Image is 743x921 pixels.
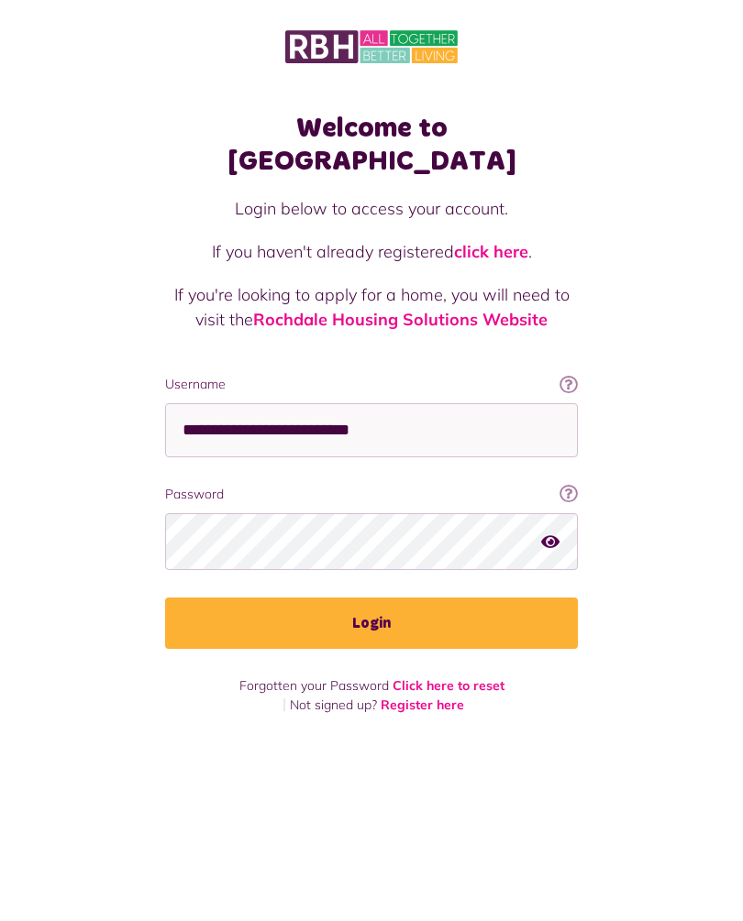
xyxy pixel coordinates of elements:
p: If you're looking to apply for a home, you will need to visit the [165,282,578,332]
img: MyRBH [285,27,458,66]
a: click here [454,241,528,262]
span: Forgotten your Password [239,677,389,694]
p: If you haven't already registered . [165,239,578,264]
span: Not signed up? [290,696,377,713]
p: Login below to access your account. [165,196,578,221]
a: Register here [381,696,464,713]
label: Username [165,375,578,394]
a: Click here to reset [393,677,505,694]
h1: Welcome to [GEOGRAPHIC_DATA] [165,112,578,178]
label: Password [165,485,578,504]
button: Login [165,598,578,649]
a: Rochdale Housing Solutions Website [253,309,548,330]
